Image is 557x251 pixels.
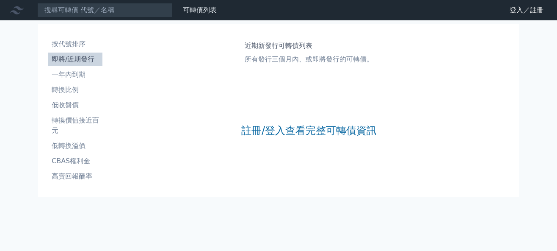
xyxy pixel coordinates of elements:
[48,114,102,137] a: 轉換價值接近百元
[48,141,102,151] li: 低轉換溢價
[503,3,550,17] a: 登入／註冊
[48,54,102,64] li: 即將/近期發行
[48,154,102,168] a: CBAS權利金
[48,85,102,95] li: 轉換比例
[48,98,102,112] a: 低收盤價
[48,37,102,51] a: 按代號排序
[48,170,102,183] a: 高賣回報酬率
[48,83,102,97] a: 轉換比例
[245,54,373,64] p: 所有發行三個月內、或即將發行的可轉債。
[48,100,102,110] li: 低收盤價
[48,115,102,136] li: 轉換價值接近百元
[48,68,102,81] a: 一年內到期
[245,41,373,51] h1: 近期新發行可轉債列表
[48,156,102,166] li: CBAS權利金
[37,3,173,17] input: 搜尋可轉債 代號／名稱
[241,124,377,137] a: 註冊/登入查看完整可轉債資訊
[48,53,102,66] a: 即將/近期發行
[183,6,217,14] a: 可轉債列表
[48,39,102,49] li: 按代號排序
[48,171,102,181] li: 高賣回報酬率
[48,70,102,80] li: 一年內到期
[48,139,102,153] a: 低轉換溢價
